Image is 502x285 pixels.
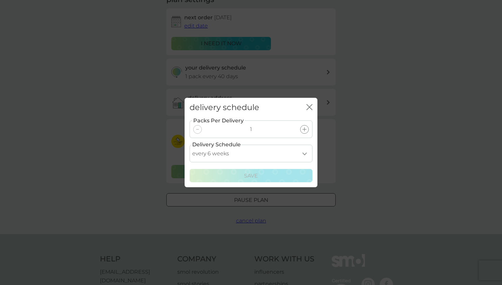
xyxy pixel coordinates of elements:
label: Delivery Schedule [192,140,241,149]
label: Packs Per Delivery [193,116,244,125]
p: 1 [250,125,252,134]
h2: delivery schedule [190,103,259,112]
button: close [306,104,312,111]
p: Save [244,172,258,180]
button: Save [190,169,312,182]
